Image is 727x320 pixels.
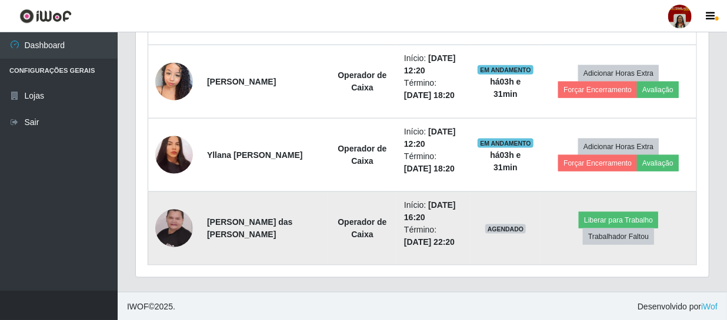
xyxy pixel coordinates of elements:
li: Início: [404,199,463,224]
img: 1735257237444.jpeg [155,56,193,106]
img: CoreUI Logo [19,9,72,23]
button: Liberar para Trabalho [579,212,658,228]
img: 1725629352832.jpeg [155,187,193,270]
span: EM ANDAMENTO [478,65,533,75]
span: © 2025 . [127,301,175,313]
button: Forçar Encerramento [558,82,637,98]
strong: há 03 h e 31 min [490,150,521,172]
span: Desenvolvido por [638,301,718,313]
strong: Operador de Caixa [338,70,386,92]
time: [DATE] 18:20 [404,90,455,100]
button: Forçar Encerramento [558,155,637,171]
strong: [PERSON_NAME] das [PERSON_NAME] [207,217,292,239]
span: AGENDADO [485,224,526,234]
strong: Operador de Caixa [338,217,386,239]
li: Início: [404,52,463,77]
button: Avaliação [637,155,679,171]
strong: [PERSON_NAME] [207,77,276,86]
li: Término: [404,224,463,248]
time: [DATE] 18:20 [404,164,455,173]
strong: há 03 h e 31 min [490,77,521,99]
li: Início: [404,126,463,150]
time: [DATE] 16:20 [404,200,456,222]
li: Término: [404,150,463,175]
img: 1655824719920.jpeg [155,135,193,176]
time: [DATE] 12:20 [404,127,456,149]
button: Avaliação [637,82,679,98]
span: IWOF [127,302,149,311]
span: EM ANDAMENTO [478,139,533,148]
a: iWof [701,302,718,311]
button: Adicionar Horas Extra [578,139,659,155]
li: Término: [404,77,463,102]
strong: Yllana [PERSON_NAME] [207,150,303,160]
button: Trabalhador Faltou [583,228,654,245]
strong: Operador de Caixa [338,144,386,166]
time: [DATE] 22:20 [404,237,455,247]
time: [DATE] 12:20 [404,53,456,75]
button: Adicionar Horas Extra [578,65,659,82]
